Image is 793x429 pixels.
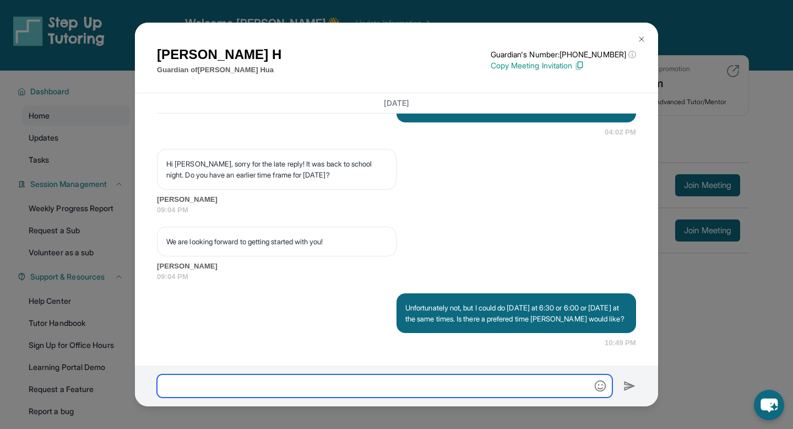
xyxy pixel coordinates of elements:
[157,271,636,282] span: 09:04 PM
[157,194,636,205] span: [PERSON_NAME]
[405,302,627,324] p: Unfortunately not, but I could do [DATE] at 6:30 or 6:00 or [DATE] at the same times. Is there a ...
[491,49,636,60] p: Guardian's Number: [PHONE_NUMBER]
[605,337,636,348] span: 10:49 PM
[605,127,636,138] span: 04:02 PM
[628,49,636,60] span: ⓘ
[166,236,387,247] p: We are looking forward to getting started with you!
[574,61,584,71] img: Copy Icon
[157,65,281,76] p: Guardian of [PERSON_NAME] Hua
[595,380,606,392] img: Emoji
[166,158,387,180] p: Hi [PERSON_NAME], sorry for the late reply! It was back to school night. Do you have an earlier t...
[157,98,636,109] h3: [DATE]
[157,45,281,65] h1: [PERSON_NAME] H
[491,60,636,71] p: Copy Meeting Invitation
[637,35,646,44] img: Close Icon
[623,379,636,393] img: Send icon
[157,205,636,216] span: 09:04 PM
[754,390,784,420] button: chat-button
[157,261,636,272] span: [PERSON_NAME]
